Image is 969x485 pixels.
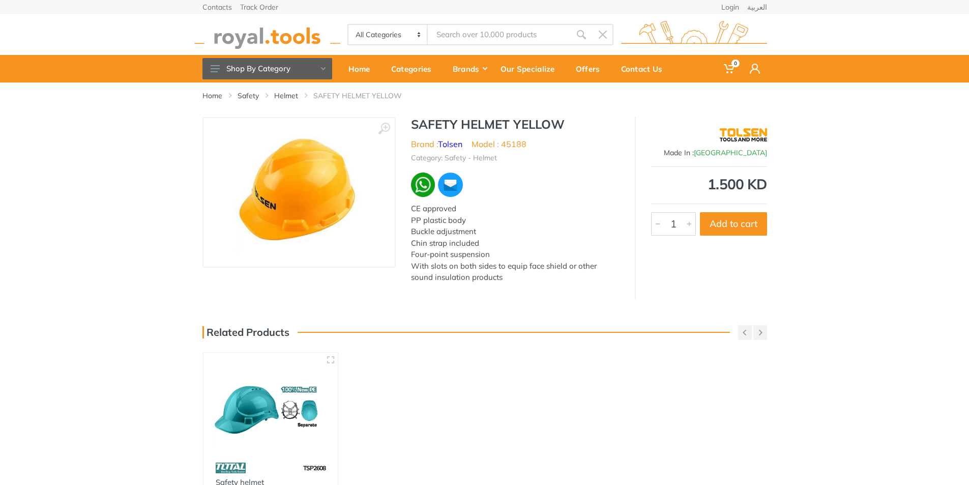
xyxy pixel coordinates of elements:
img: ma.webp [437,172,463,198]
nav: breadcrumb [202,91,767,101]
select: Category [348,25,428,44]
div: Offers [569,58,614,79]
img: Royal Tools - Safety helmet [213,362,329,449]
input: Site search [428,24,570,45]
a: Categories [384,55,446,82]
span: 0 [731,60,740,67]
h1: SAFETY HELMET YELLOW [411,117,620,132]
a: Home [202,91,222,101]
li: Category: Safety - Helmet [411,153,497,163]
a: Home [341,55,384,82]
div: CE approved PP plastic body Buckle adjustment Chin strap included Four-point suspension With slot... [411,203,620,283]
div: Our Specialize [493,58,569,79]
img: royal.tools Logo [621,21,767,49]
div: Home [341,58,384,79]
button: Add to cart [700,212,767,236]
div: Made In : [651,148,767,158]
a: Helmet [274,91,298,101]
img: wa.webp [411,173,435,197]
span: TSP2608 [303,464,326,472]
img: 86.webp [216,459,246,477]
a: Contact Us [614,55,677,82]
a: العربية [747,4,767,11]
img: Tolsen [720,122,767,148]
a: Safety [238,91,259,101]
li: SAFETY HELMET YELLOW [313,91,417,101]
button: Shop By Category [202,58,332,79]
div: 1.500 KD [651,177,767,191]
a: Our Specialize [493,55,569,82]
div: Brands [446,58,493,79]
li: Model : 45188 [472,138,526,150]
a: Tolsen [438,139,462,149]
img: Royal Tools - SAFETY HELMET YELLOW [235,128,363,256]
div: Categories [384,58,446,79]
a: Login [721,4,739,11]
a: Contacts [202,4,232,11]
div: Contact Us [614,58,677,79]
li: Brand : [411,138,462,150]
a: Track Order [240,4,278,11]
span: [GEOGRAPHIC_DATA] [694,148,767,157]
img: royal.tools Logo [194,21,340,49]
a: Offers [569,55,614,82]
h3: Related Products [202,326,289,338]
a: 0 [717,55,743,82]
